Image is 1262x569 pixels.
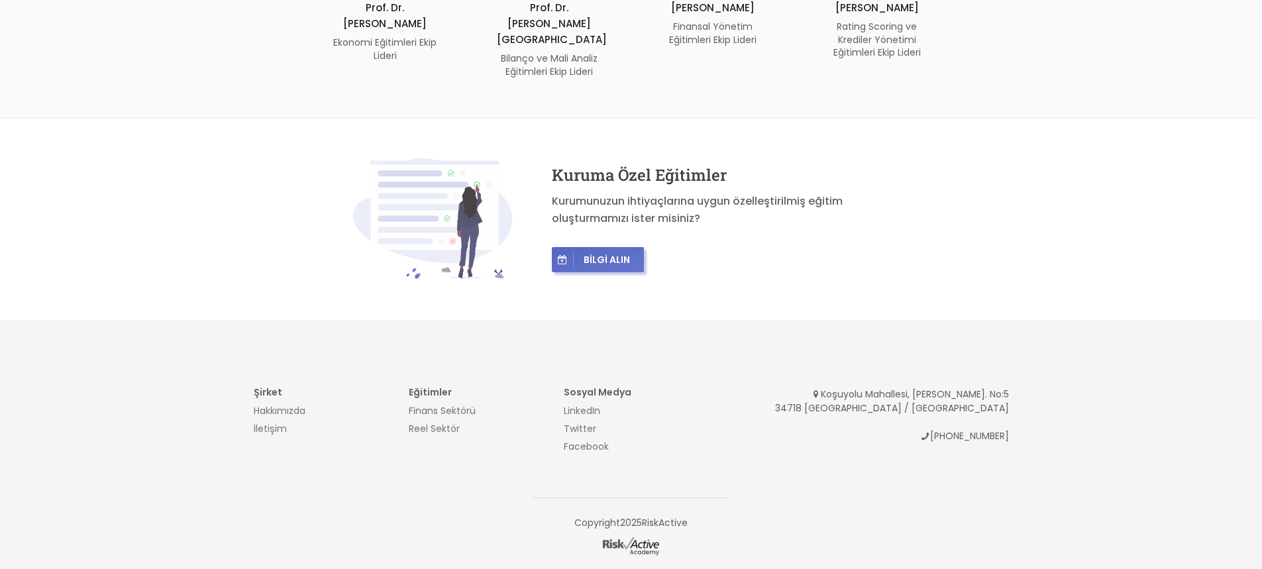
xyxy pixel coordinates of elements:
[353,158,512,279] img: image-e2207cd27f988e8bbffa0c29bb526c4d.svg
[254,404,305,417] a: Hakkımızda
[719,388,1009,443] div: Koşuyolu Mahallesi, [PERSON_NAME]. No:5 34718 [GEOGRAPHIC_DATA] / [GEOGRAPHIC_DATA] [PHONE_NUMBER]
[552,247,644,272] button: BİLGİ ALIN
[564,422,596,435] a: Twitter
[532,497,731,557] span: Copyright 2025 RiskActive
[254,422,287,435] a: İletişim
[254,388,389,397] h4: Şirket
[574,254,640,266] span: BİLGİ ALIN
[564,440,609,453] a: Facebook
[333,36,437,62] span: Ekonomi Eğitimleri Ekip Lideri
[409,388,544,397] h4: Eğitimler
[409,422,460,435] a: Reel Sektör
[552,167,910,183] h4: Kuruma Özel Eğitimler
[603,537,659,556] img: logo-dark.png
[564,388,699,397] h4: Sosyal Medya
[501,52,598,78] span: Bilanço ve Mali Analiz Eğitimleri Ekip Lideri
[564,404,600,417] a: LinkedIn
[409,404,476,417] a: Finans Sektörü
[669,20,757,46] span: Finansal Yönetim Eğitimleri Ekip Lideri
[833,20,921,59] span: Rating Scoring ve Krediler Yönetimi Eğitimleri Ekip Lideri
[552,193,910,227] p: Kurumunuzun ihtiyaçlarına uygun özelleştirilmiş eğitim oluşturmamızı ister misiniz?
